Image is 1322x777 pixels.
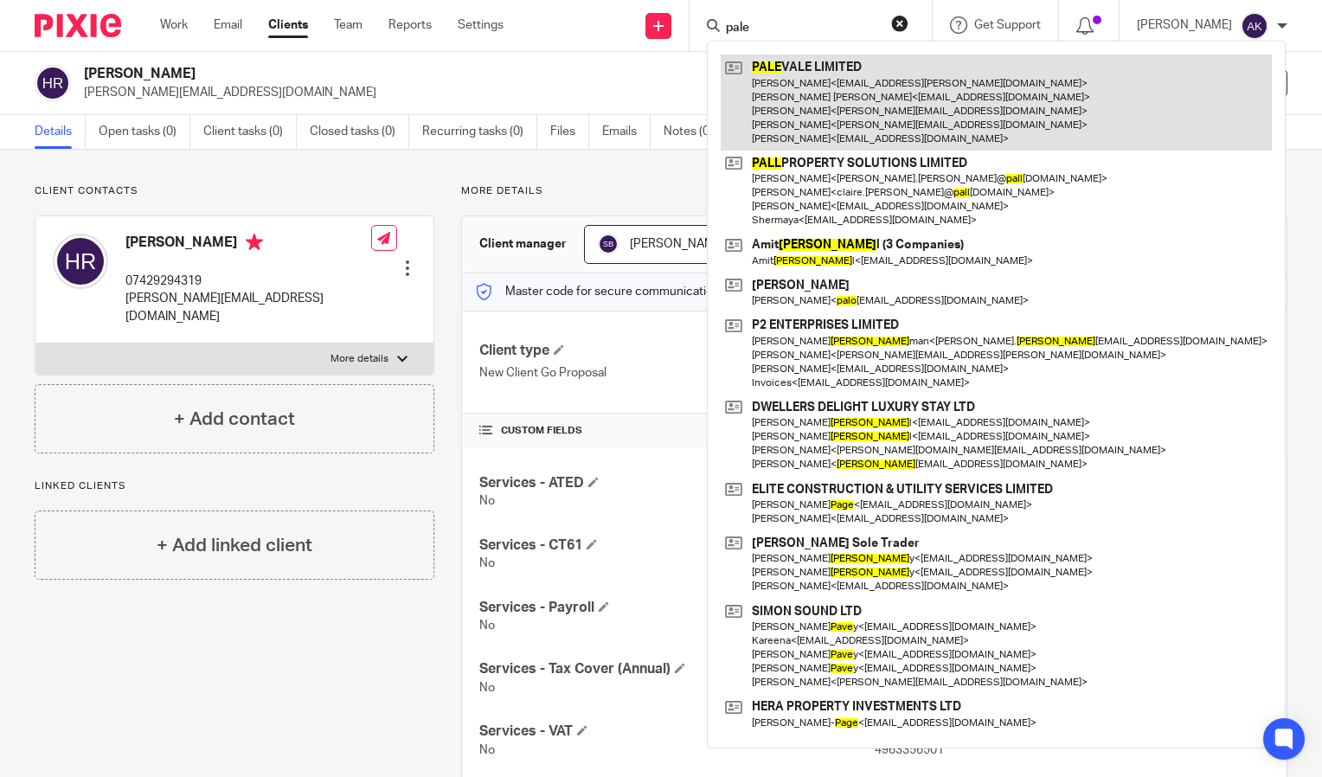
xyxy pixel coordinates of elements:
[203,115,297,149] a: Client tasks (0)
[1137,16,1232,34] p: [PERSON_NAME]
[630,238,725,250] span: [PERSON_NAME]
[1241,12,1268,40] img: svg%3E
[99,115,190,149] a: Open tasks (0)
[310,115,409,149] a: Closed tasks (0)
[422,115,537,149] a: Recurring tasks (0)
[35,14,121,37] img: Pixie
[35,65,71,101] img: svg%3E
[664,115,727,149] a: Notes (0)
[35,479,434,493] p: Linked clients
[461,184,1287,198] p: More details
[479,495,495,507] span: No
[479,557,495,569] span: No
[160,16,188,34] a: Work
[479,682,495,694] span: No
[479,536,874,555] h4: Services - CT61
[330,352,388,366] p: More details
[84,65,858,83] h2: [PERSON_NAME]
[891,15,908,32] button: Clear
[475,283,773,300] p: Master code for secure communications and files
[875,744,944,756] span: 4963356501
[479,744,495,756] span: No
[35,115,86,149] a: Details
[125,234,371,255] h4: [PERSON_NAME]
[479,722,874,741] h4: Services - VAT
[214,16,242,34] a: Email
[974,19,1041,31] span: Get Support
[458,16,504,34] a: Settings
[479,474,874,492] h4: Services - ATED
[125,273,371,290] p: 07429294319
[157,532,312,559] h4: + Add linked client
[388,16,432,34] a: Reports
[125,290,371,325] p: [PERSON_NAME][EMAIL_ADDRESS][DOMAIN_NAME]
[598,234,619,254] img: svg%3E
[479,620,495,632] span: No
[246,234,263,251] i: Primary
[479,342,874,360] h4: Client type
[35,184,434,198] p: Client contacts
[174,406,295,433] h4: + Add contact
[602,115,651,149] a: Emails
[479,364,874,382] p: New Client Go Proposal
[550,115,589,149] a: Files
[724,21,880,36] input: Search
[479,599,874,617] h4: Services - Payroll
[479,235,567,253] h3: Client manager
[334,16,363,34] a: Team
[479,660,874,678] h4: Services - Tax Cover (Annual)
[84,84,1052,101] p: [PERSON_NAME][EMAIL_ADDRESS][DOMAIN_NAME]
[53,234,108,289] img: svg%3E
[268,16,308,34] a: Clients
[479,424,874,438] h4: CUSTOM FIELDS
